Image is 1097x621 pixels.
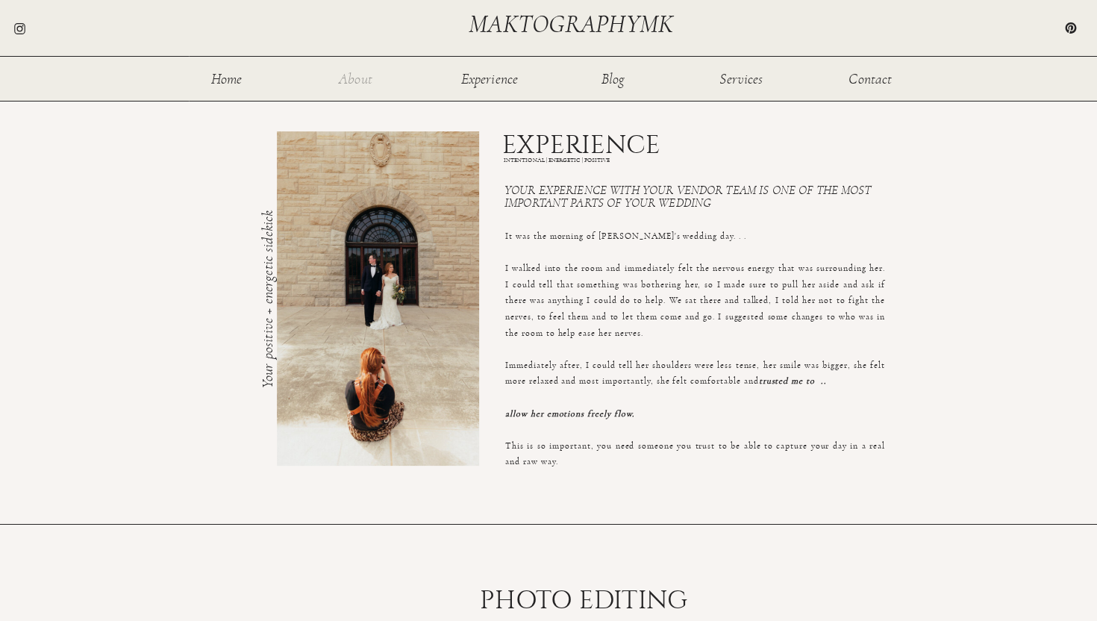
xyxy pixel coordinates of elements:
[717,72,766,84] a: Services
[505,228,885,412] p: It was the morning of [PERSON_NAME]'s wedding day. . . I walked into the room and immediately fel...
[504,157,886,169] h1: INTENTIONAL | ENERGETIC | POSITIVE
[505,376,826,417] i: trusted me to .. allow her emotions freely flow.
[469,12,679,37] a: maktographymk
[846,72,895,84] a: Contact
[480,587,952,618] h1: PHOTO EDITING
[460,72,519,84] a: Experience
[504,184,886,210] h3: Your experience with your vendor team is one of the most important parts of your wedding
[260,178,272,388] h3: Your positive + energetic sidekick
[331,72,380,84] a: About
[202,72,251,84] a: Home
[589,72,637,84] a: Blog
[502,132,698,163] h1: EXPERIENCE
